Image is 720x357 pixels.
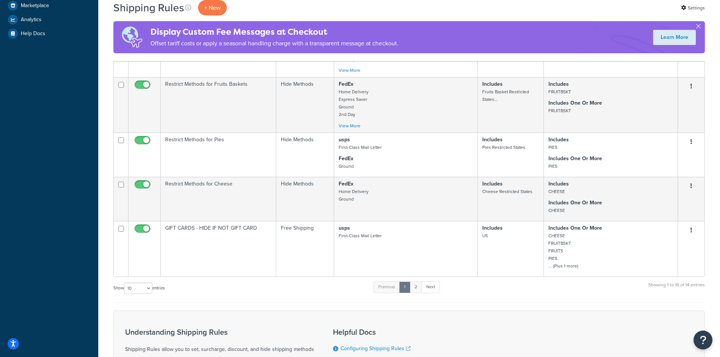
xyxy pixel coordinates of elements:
[548,199,602,207] strong: Includes One Or More
[150,26,398,38] h4: Display Custom Fee Messages at Checkout
[548,232,578,269] small: CHEESE FRUITBSKT FRUITS PIES ... (Plus 1 more)
[339,188,369,202] small: Home Delivery Ground
[482,188,533,195] small: Cheese Restricted States
[113,0,184,15] h1: Shipping Rules
[21,3,49,9] span: Marketplace
[548,188,565,195] small: CHEESE
[339,67,361,74] a: View More
[161,177,276,221] td: Restrict Methods for Cheese
[339,232,382,239] small: First-Class Mail Letter
[653,30,696,45] a: Learn More
[339,136,350,144] strong: usps
[113,21,150,53] img: duties-banner-06bc72dcb5fe05cb3f9472aba00be2ae8eb53ab6f0d8bb03d382ba314ac3c341.png
[161,77,276,133] td: Restrict Methods for Fruits Baskets
[161,221,276,277] td: GIFT CARDS - HIDE IF NOT GIFT CARD
[341,345,410,352] a: Configuring Shipping Rules
[482,80,503,88] strong: Includes
[681,3,705,13] a: Settings
[276,177,334,221] td: Hide Methods
[482,136,503,144] strong: Includes
[482,232,488,239] small: US
[276,221,334,277] td: Free Shipping
[124,283,152,294] select: Showentries
[339,224,350,232] strong: usps
[339,122,361,129] a: View More
[482,180,503,188] strong: Includes
[161,133,276,177] td: Restrict Methods for Pies
[333,328,457,336] h3: Helpful Docs
[548,155,602,162] strong: Includes One Or More
[276,133,334,177] td: Hide Methods
[548,107,571,114] small: FRUITBSKT
[150,38,398,49] p: Offset tariff costs or apply a seasonal handling charge with a transparent message at checkout.
[339,144,382,151] small: First-Class Mail Letter
[21,17,42,23] span: Analytics
[339,163,354,170] small: Ground
[6,27,93,40] a: Help Docs
[276,77,334,133] td: Hide Methods
[373,281,400,293] a: Previous
[482,144,525,151] small: Pies Restricted States
[548,136,569,144] strong: Includes
[648,281,705,297] div: Showing 1 to 10 of 14 entries
[548,144,557,151] small: PIES
[548,99,602,107] strong: Includes One Or More
[694,331,712,349] button: Open Resource Center
[339,88,369,118] small: Home Delivery Express Saver Ground 2nd Day
[339,80,353,88] strong: FedEx
[6,13,93,26] a: Analytics
[125,328,314,336] h3: Understanding Shipping Rules
[482,88,529,103] small: Fruits Basket Restricted States...
[548,207,565,214] small: CHEESE
[399,281,410,293] a: 1
[421,281,440,293] a: Next
[482,224,503,232] strong: Includes
[339,180,353,188] strong: FedEx
[113,283,165,294] label: Show entries
[548,80,569,88] strong: Includes
[21,31,45,37] span: Help Docs
[548,88,571,95] small: FRUITBSKT
[339,155,353,162] strong: FedEx
[548,180,569,188] strong: Includes
[410,281,422,293] a: 2
[548,163,557,170] small: PIES
[548,224,602,232] strong: Includes One Or More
